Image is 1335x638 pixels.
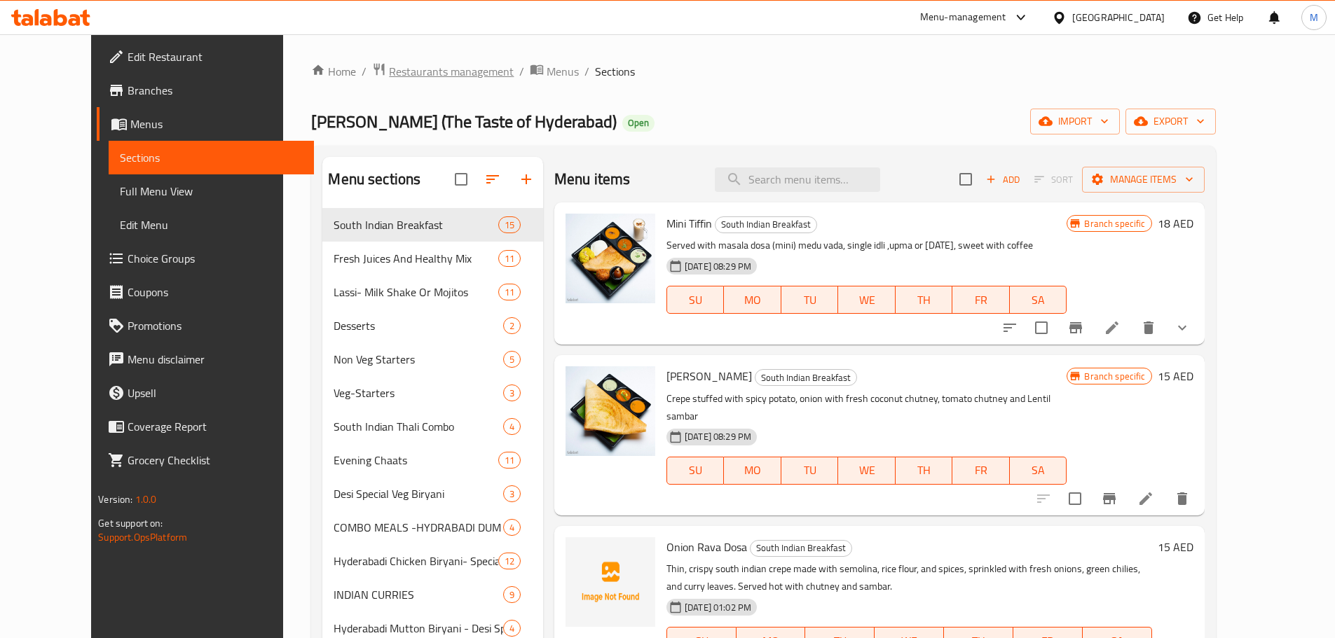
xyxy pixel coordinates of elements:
[97,443,314,477] a: Grocery Checklist
[952,457,1010,485] button: FR
[715,167,880,192] input: search
[1079,217,1151,230] span: Branch specific
[504,387,520,400] span: 3
[334,216,498,233] span: South Indian Breakfast
[1165,482,1199,515] button: delete
[666,366,752,387] span: [PERSON_NAME]
[781,286,839,314] button: TU
[97,275,314,309] a: Coupons
[951,165,980,194] span: Select section
[503,351,521,368] div: items
[920,9,1006,26] div: Menu-management
[334,620,502,637] div: Hyderabadi Mutton Biryani - Desi Special
[322,511,543,544] div: COMBO MEALS -HYDRABADI DUM BIRYANI + FRIED CHICKEN (TOP ON SALES)4
[97,342,314,376] a: Menu disclaimer
[622,117,655,129] span: Open
[724,457,781,485] button: MO
[844,290,890,310] span: WE
[97,40,314,74] a: Edit Restaurant
[554,169,631,190] h2: Menu items
[679,601,757,614] span: [DATE] 01:02 PM
[896,457,953,485] button: TH
[322,309,543,342] div: Desserts2
[98,528,187,546] a: Support.OpsPlatform
[498,452,521,469] div: items
[838,286,896,314] button: WE
[504,588,520,602] span: 9
[1041,113,1109,130] span: import
[896,286,953,314] button: TH
[1010,286,1067,314] button: SA
[1072,10,1165,25] div: [GEOGRAPHIC_DATA]
[334,317,502,334] span: Desserts
[128,284,303,300] span: Coupons
[751,540,851,556] span: South Indian Breakfast
[97,74,314,107] a: Branches
[1093,482,1126,515] button: Branch-specific-item
[109,141,314,174] a: Sections
[503,485,521,502] div: items
[97,309,314,342] a: Promotions
[98,514,163,532] span: Get support on:
[334,485,502,502] span: Desi Special Veg Biryani
[781,457,839,485] button: TU
[673,460,718,480] span: SU
[504,487,520,501] span: 3
[666,536,747,557] span: Onion Rava Dosa
[787,460,833,480] span: TU
[311,63,356,80] a: Home
[1060,484,1090,513] span: Select to update
[322,544,543,578] div: Hyderabadi Chicken Biryani- Special Desi12
[334,351,502,368] span: Non Veg Starters
[362,63,367,80] li: /
[97,376,314,410] a: Upsell
[1165,311,1199,345] button: show more
[1093,171,1193,188] span: Manage items
[503,418,521,435] div: items
[993,311,1027,345] button: sort-choices
[499,454,520,467] span: 11
[1137,113,1205,130] span: export
[504,622,520,635] span: 4
[755,369,857,386] div: South Indian Breakfast
[547,63,579,80] span: Menus
[499,286,520,299] span: 11
[372,62,514,81] a: Restaurants management
[566,366,655,456] img: Masala Dosa
[334,384,502,401] span: Veg-Starters
[715,216,817,233] div: South Indian Breakfast
[334,553,498,569] div: Hyderabadi Chicken Biryani- Special Desi
[503,384,521,401] div: items
[334,452,498,469] span: Evening Chaats
[503,317,521,334] div: items
[334,418,502,435] span: South Indian Thali Combo
[334,586,502,603] span: INDIAN CURRIES
[566,537,655,627] img: Onion Rava Dosa
[750,540,852,557] div: South Indian Breakfast
[128,82,303,99] span: Branches
[1025,169,1082,190] span: Select section first
[679,260,757,273] span: [DATE] 08:29 PM
[97,410,314,443] a: Coverage Report
[334,284,498,300] div: Lassi- Milk Shake Or Mojitos
[503,586,521,603] div: items
[128,452,303,469] span: Grocery Checklist
[901,290,947,310] span: TH
[128,250,303,267] span: Choice Groups
[109,174,314,208] a: Full Menu View
[1010,457,1067,485] button: SA
[97,107,314,141] a: Menus
[98,490,132,508] span: Version:
[328,169,420,190] h2: Menu sections
[595,63,635,80] span: Sections
[1030,109,1120,134] button: import
[1015,290,1062,310] span: SA
[499,555,520,568] span: 12
[97,242,314,275] a: Choice Groups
